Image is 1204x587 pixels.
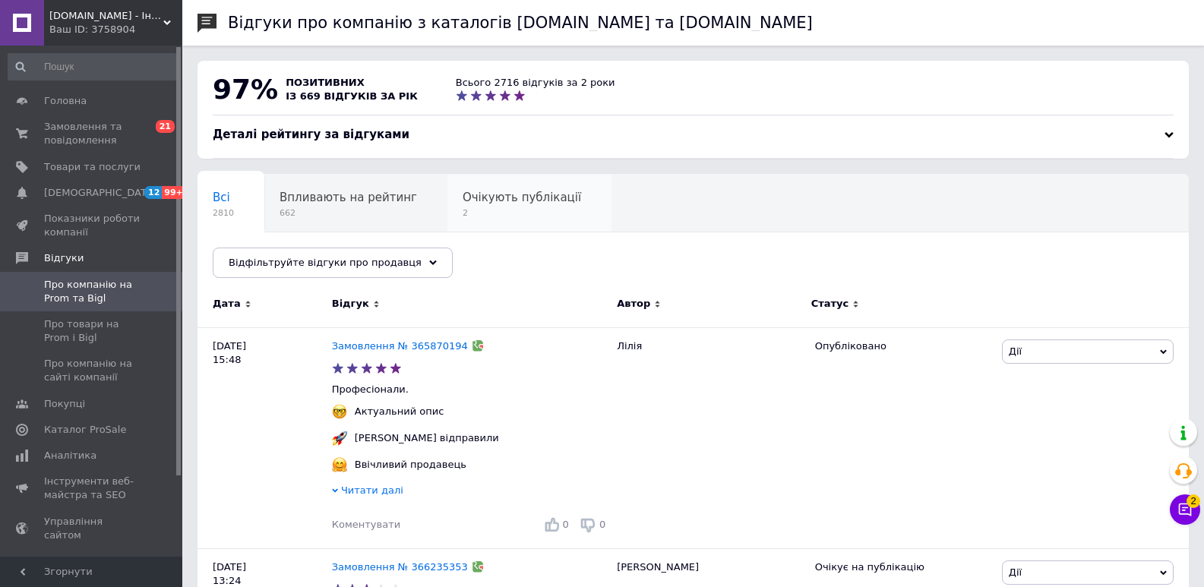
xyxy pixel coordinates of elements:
span: Дії [1009,346,1022,357]
div: Актуальний опис [351,405,448,418]
a: Замовлення № 366235353 [332,561,468,573]
span: Про компанію на сайті компанії [44,357,141,384]
div: Очікує на публікацію [815,560,991,574]
a: Замовлення № 365870194 [332,340,468,352]
span: Показники роботи компанії [44,212,141,239]
span: Товари та послуги [44,160,141,174]
span: 2 [463,207,581,219]
span: Очікують публікації [463,191,581,204]
div: Опубліковано [815,339,991,353]
span: Головна [44,94,87,108]
div: Деталі рейтингу за відгуками [213,127,1174,143]
img: :hugging_face: [332,457,347,472]
span: Управління сайтом [44,515,141,542]
p: Професіонали. [332,383,609,396]
div: [DATE] 15:48 [198,327,332,548]
span: 2 [1187,494,1200,508]
span: Інструменти веб-майстра та SEO [44,475,141,502]
h1: Відгуки про компанію з каталогів [DOMAIN_NAME] та [DOMAIN_NAME] [228,14,813,32]
span: 0 [599,519,605,530]
span: 21 [156,120,175,133]
div: Коментувати [332,518,400,532]
span: 97% [213,74,278,105]
div: Опубліковані без коментаря [198,232,397,290]
span: Відгук [332,297,369,311]
span: Впливають на рейтинг [280,191,417,204]
span: 99+ [162,186,187,199]
img: :nerd_face: [332,404,347,419]
span: 662 [280,207,417,219]
span: Автор [617,297,650,311]
span: 12 [144,186,162,199]
span: Гаманець компанії [44,554,141,582]
span: 0 [563,519,569,530]
span: Покупці [44,397,85,411]
span: 43.in.ua - Інтернет-магазин з широким асортиментом різних товарів для Вашого життя та комфорту [49,9,163,23]
div: Ввічливий продавець [351,458,470,472]
span: Відфільтруйте відгуки про продавця [229,257,422,268]
div: Ваш ID: 3758904 [49,23,182,36]
button: Чат з покупцем2 [1170,494,1200,525]
span: Дії [1009,566,1022,578]
span: із 669 відгуків за рік [286,90,418,102]
span: 2810 [213,207,234,219]
span: Про товари на Prom і Bigl [44,317,141,345]
div: [PERSON_NAME] відправили [351,431,503,445]
input: Пошук [8,53,179,80]
span: Дата [213,297,241,311]
span: Каталог ProSale [44,423,126,437]
span: [DEMOGRAPHIC_DATA] [44,186,156,200]
div: Лілія [609,327,807,548]
span: Коментувати [332,519,400,530]
img: :rocket: [332,431,347,446]
span: Читати далі [341,484,403,496]
span: позитивних [286,77,365,88]
span: Деталі рейтингу за відгуками [213,128,409,141]
div: Всього 2716 відгуків за 2 роки [456,76,615,90]
span: Відгуки [44,251,84,265]
span: Статус [811,297,849,311]
span: Про компанію на Prom та Bigl [44,278,141,305]
span: Замовлення та повідомлення [44,120,141,147]
div: Читати далі [332,484,609,501]
span: Всі [213,191,230,204]
span: Аналітика [44,449,96,462]
span: Опубліковані без комен... [213,248,367,262]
